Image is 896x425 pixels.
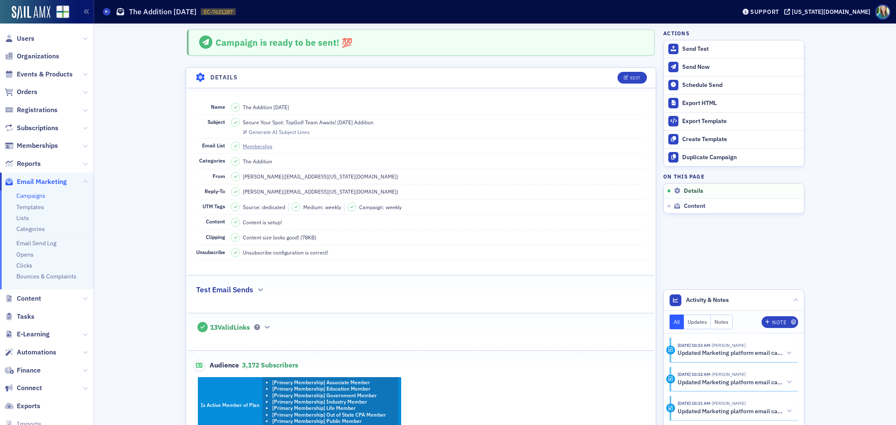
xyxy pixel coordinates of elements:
[17,348,56,357] span: Automations
[303,203,341,211] span: Medium: weekly
[664,76,804,94] button: Schedule Send
[215,37,352,48] span: Campaign is ready to be sent! 💯
[16,239,56,247] a: Email Send Log
[5,52,59,61] a: Organizations
[206,233,225,240] span: Clipping
[199,157,225,164] span: Categories
[243,203,285,211] span: Source: dedicated
[17,70,73,79] span: Events & Products
[17,123,58,133] span: Subscriptions
[17,52,59,61] span: Organizations
[17,34,34,43] span: Users
[16,273,76,280] a: Bounces & Complaints
[663,173,804,180] h4: On this page
[682,154,800,161] div: Duplicate Campaign
[193,359,239,371] span: Audience
[50,5,69,20] a: View Homepage
[678,408,784,415] h5: Updated Marketing platform email campaign: Duplicate of The Addition [DATE]
[17,141,58,150] span: Memberships
[243,233,316,241] span: Content size looks good! (78KB)
[17,105,58,115] span: Registrations
[243,128,309,135] button: Generate AI Subject Lines
[16,192,45,199] a: Campaigns
[682,100,800,107] div: Export HTML
[16,225,45,233] a: Categories
[664,40,804,58] button: Send Test
[17,401,40,411] span: Exports
[772,320,786,325] div: Note
[205,188,225,194] span: Reply-To
[875,5,890,19] span: Profile
[678,378,793,387] button: Updated Marketing platform email campaign: Duplicate of The Addition [DATE]
[16,262,32,269] a: Clicks
[686,296,729,304] span: Activity & Notes
[5,123,58,133] a: Subscriptions
[666,346,675,354] div: Activity
[684,187,703,195] span: Details
[17,294,41,303] span: Content
[682,63,800,71] div: Send Now
[682,81,800,89] div: Schedule Send
[242,361,298,369] span: 3,172 Subscribers
[678,349,793,358] button: Updated Marketing platform email campaign: The Addition [DATE]
[17,366,41,375] span: Finance
[711,315,733,329] button: Notes
[5,70,73,79] a: Events & Products
[196,284,253,295] h2: Test Email Sends
[678,371,710,377] time: 9/22/2025 10:32 AM
[17,312,34,321] span: Tasks
[196,249,225,255] span: Unsubscribe
[359,203,402,211] span: Campaign: weekly
[243,118,373,126] span: Secure Your Spot: TopGolf Team Awaits! [DATE] Addition
[678,342,710,348] time: 9/22/2025 10:33 AM
[784,9,873,15] button: [US_STATE][DOMAIN_NAME]
[670,315,684,329] button: All
[243,173,398,180] span: [PERSON_NAME] ( [EMAIL_ADDRESS][US_STATE][DOMAIN_NAME] )
[678,400,710,406] time: 9/22/2025 10:31 AM
[750,8,779,16] div: Support
[5,105,58,115] a: Registrations
[762,316,798,328] button: Note
[5,312,34,321] a: Tasks
[12,6,50,19] img: SailAMX
[5,401,40,411] a: Exports
[792,8,870,16] div: [US_STATE][DOMAIN_NAME]
[211,103,225,110] span: Name
[129,7,197,17] h1: The Addition [DATE]
[664,94,804,112] a: Export HTML
[17,330,50,339] span: E-Learning
[663,29,689,37] h4: Actions
[678,379,784,386] h5: Updated Marketing platform email campaign: Duplicate of The Addition [DATE]
[666,375,675,383] div: Activity
[664,130,804,148] a: Create Template
[208,118,225,125] span: Subject
[17,159,41,168] span: Reports
[682,118,800,125] div: Export Template
[206,218,225,225] span: Content
[5,177,67,186] a: Email Marketing
[682,136,800,143] div: Create Template
[5,348,56,357] a: Automations
[243,103,289,111] span: The Addition [DATE]
[678,349,783,357] h5: Updated Marketing platform email campaign: The Addition [DATE]
[16,203,44,211] a: Templates
[5,366,41,375] a: Finance
[630,76,641,80] div: Edit
[210,323,250,332] span: 13 Valid Links
[213,173,225,179] span: From
[5,383,42,393] a: Connect
[5,294,41,303] a: Content
[682,45,800,53] div: Send Test
[56,5,69,18] img: SailAMX
[16,214,29,222] a: Lists
[17,383,42,393] span: Connect
[678,407,793,416] button: Updated Marketing platform email campaign: Duplicate of The Addition [DATE]
[710,400,746,406] span: Helen Oglesby
[710,371,746,377] span: Helen Oglesby
[204,8,233,16] span: EC-7631287
[664,148,804,166] button: Duplicate Campaign
[5,87,37,97] a: Orders
[243,188,398,195] span: [PERSON_NAME] ( [EMAIL_ADDRESS][US_STATE][DOMAIN_NAME] )
[243,142,280,150] a: Membership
